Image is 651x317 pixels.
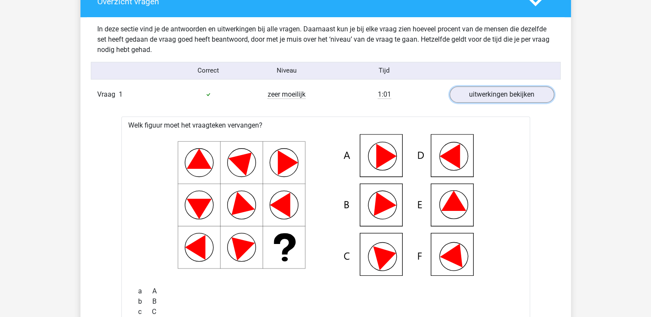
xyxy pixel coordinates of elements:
[132,307,520,317] div: C
[247,66,326,76] div: Niveau
[169,66,247,76] div: Correct
[132,286,520,296] div: A
[450,86,554,103] a: uitwerkingen bekijken
[138,296,152,307] span: b
[268,90,305,99] span: zeer moeilijk
[119,90,123,98] span: 1
[138,307,152,317] span: c
[138,286,152,296] span: a
[97,89,119,100] span: Vraag
[132,296,520,307] div: B
[91,24,561,55] div: In deze sectie vind je de antwoorden en uitwerkingen bij alle vragen. Daarnaast kun je bij elke v...
[378,90,391,99] span: 1:01
[325,66,443,76] div: Tijd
